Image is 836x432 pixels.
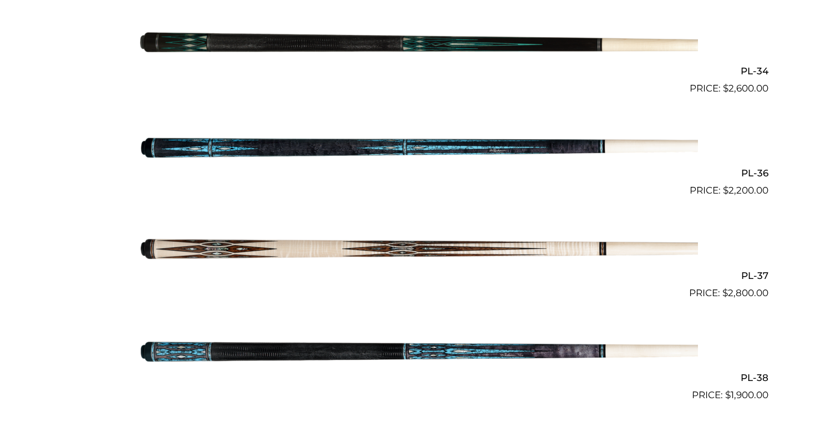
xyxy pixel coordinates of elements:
[138,100,698,194] img: PL-36
[68,305,768,403] a: PL-38 $1,900.00
[725,389,768,400] bdi: 1,900.00
[722,287,768,298] bdi: 2,800.00
[68,202,768,300] a: PL-37 $2,800.00
[723,185,768,196] bdi: 2,200.00
[68,368,768,388] h2: PL-38
[723,83,768,94] bdi: 2,600.00
[723,185,728,196] span: $
[722,287,728,298] span: $
[68,163,768,184] h2: PL-36
[68,61,768,82] h2: PL-34
[138,202,698,296] img: PL-37
[68,100,768,198] a: PL-36 $2,200.00
[138,305,698,398] img: PL-38
[723,83,728,94] span: $
[725,389,731,400] span: $
[68,265,768,286] h2: PL-37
